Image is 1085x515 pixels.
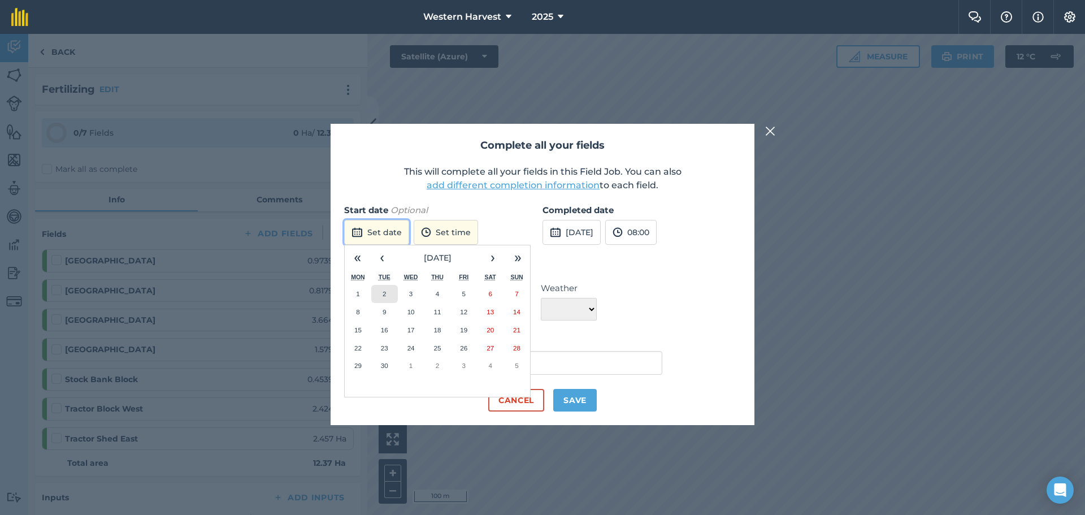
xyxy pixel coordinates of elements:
[513,308,520,315] abbr: 14 September 2025
[1000,11,1013,23] img: A question mark icon
[433,326,441,334] abbr: 18 September 2025
[421,226,431,239] img: svg+xml;base64,PD94bWwgdmVyc2lvbj0iMS4wIiBlbmNvZGluZz0idXRmLTgiPz4KPCEtLSBHZW5lcmF0b3I6IEFkb2JlIE...
[477,339,504,357] button: 27 September 2025
[542,205,614,215] strong: Completed date
[409,290,413,297] abbr: 3 September 2025
[433,308,441,315] abbr: 11 September 2025
[605,220,657,245] button: 08:00
[477,303,504,321] button: 13 September 2025
[351,226,363,239] img: svg+xml;base64,PD94bWwgdmVyc2lvbj0iMS4wIiBlbmNvZGluZz0idXRmLTgiPz4KPCEtLSBHZW5lcmF0b3I6IEFkb2JlIE...
[344,220,409,245] button: Set date
[345,357,371,375] button: 29 September 2025
[532,10,553,24] span: 2025
[513,326,520,334] abbr: 21 September 2025
[504,285,530,303] button: 7 September 2025
[460,308,467,315] abbr: 12 September 2025
[407,308,415,315] abbr: 10 September 2025
[462,362,466,369] abbr: 3 October 2025
[344,137,741,154] h2: Complete all your fields
[488,290,492,297] abbr: 6 September 2025
[404,274,418,280] abbr: Wednesday
[510,274,523,280] abbr: Sunday
[345,339,371,357] button: 22 September 2025
[460,344,467,352] abbr: 26 September 2025
[504,303,530,321] button: 14 September 2025
[450,357,477,375] button: 3 October 2025
[394,245,480,270] button: [DATE]
[398,357,424,375] button: 1 October 2025
[460,326,467,334] abbr: 19 September 2025
[1047,477,1074,504] div: Open Intercom Messenger
[354,362,362,369] abbr: 29 September 2025
[450,303,477,321] button: 12 September 2025
[433,344,441,352] abbr: 25 September 2025
[381,344,388,352] abbr: 23 September 2025
[424,285,451,303] button: 4 September 2025
[345,321,371,339] button: 15 September 2025
[414,220,478,245] button: Set time
[371,339,398,357] button: 23 September 2025
[505,245,530,270] button: »
[613,226,623,239] img: svg+xml;base64,PD94bWwgdmVyc2lvbj0iMS4wIiBlbmNvZGluZz0idXRmLTgiPz4KPCEtLSBHZW5lcmF0b3I6IEFkb2JlIE...
[477,357,504,375] button: 4 October 2025
[968,11,982,23] img: Two speech bubbles overlapping with the left bubble in the forefront
[477,321,504,339] button: 20 September 2025
[354,326,362,334] abbr: 15 September 2025
[765,124,775,138] img: svg+xml;base64,PHN2ZyB4bWxucz0iaHR0cDovL3d3dy53My5vcmcvMjAwMC9zdmciIHdpZHRoPSIyMiIgaGVpZ2h0PSIzMC...
[424,321,451,339] button: 18 September 2025
[344,165,741,192] p: This will complete all your fields in this Field Job. You can also to each field.
[504,321,530,339] button: 21 September 2025
[541,282,597,295] label: Weather
[370,245,394,270] button: ‹
[487,326,494,334] abbr: 20 September 2025
[1063,11,1077,23] img: A cog icon
[423,10,501,24] span: Western Harvest
[504,339,530,357] button: 28 September 2025
[409,362,413,369] abbr: 1 October 2025
[424,339,451,357] button: 25 September 2025
[450,321,477,339] button: 19 September 2025
[371,321,398,339] button: 16 September 2025
[436,362,439,369] abbr: 2 October 2025
[424,253,452,263] span: [DATE]
[513,344,520,352] abbr: 28 September 2025
[398,285,424,303] button: 3 September 2025
[398,339,424,357] button: 24 September 2025
[477,285,504,303] button: 6 September 2025
[371,285,398,303] button: 2 September 2025
[371,357,398,375] button: 30 September 2025
[383,308,386,315] abbr: 9 September 2025
[390,205,428,215] em: Optional
[356,290,359,297] abbr: 1 September 2025
[515,290,518,297] abbr: 7 September 2025
[450,285,477,303] button: 5 September 2025
[488,362,492,369] abbr: 4 October 2025
[407,344,415,352] abbr: 24 September 2025
[480,245,505,270] button: ›
[553,389,597,412] button: Save
[11,8,28,26] img: fieldmargin Logo
[424,357,451,375] button: 2 October 2025
[427,179,600,192] button: add different completion information
[356,308,359,315] abbr: 8 September 2025
[487,344,494,352] abbr: 27 September 2025
[550,226,561,239] img: svg+xml;base64,PD94bWwgdmVyc2lvbj0iMS4wIiBlbmNvZGluZz0idXRmLTgiPz4KPCEtLSBHZW5lcmF0b3I6IEFkb2JlIE...
[542,220,601,245] button: [DATE]
[504,357,530,375] button: 5 October 2025
[351,274,365,280] abbr: Monday
[398,321,424,339] button: 17 September 2025
[354,344,362,352] abbr: 22 September 2025
[381,362,388,369] abbr: 30 September 2025
[488,389,544,412] button: Cancel
[487,308,494,315] abbr: 13 September 2025
[379,274,390,280] abbr: Tuesday
[485,274,496,280] abbr: Saturday
[398,303,424,321] button: 10 September 2025
[462,290,466,297] abbr: 5 September 2025
[436,290,439,297] abbr: 4 September 2025
[424,303,451,321] button: 11 September 2025
[371,303,398,321] button: 9 September 2025
[344,258,741,272] h3: Weather
[431,274,444,280] abbr: Thursday
[383,290,386,297] abbr: 2 September 2025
